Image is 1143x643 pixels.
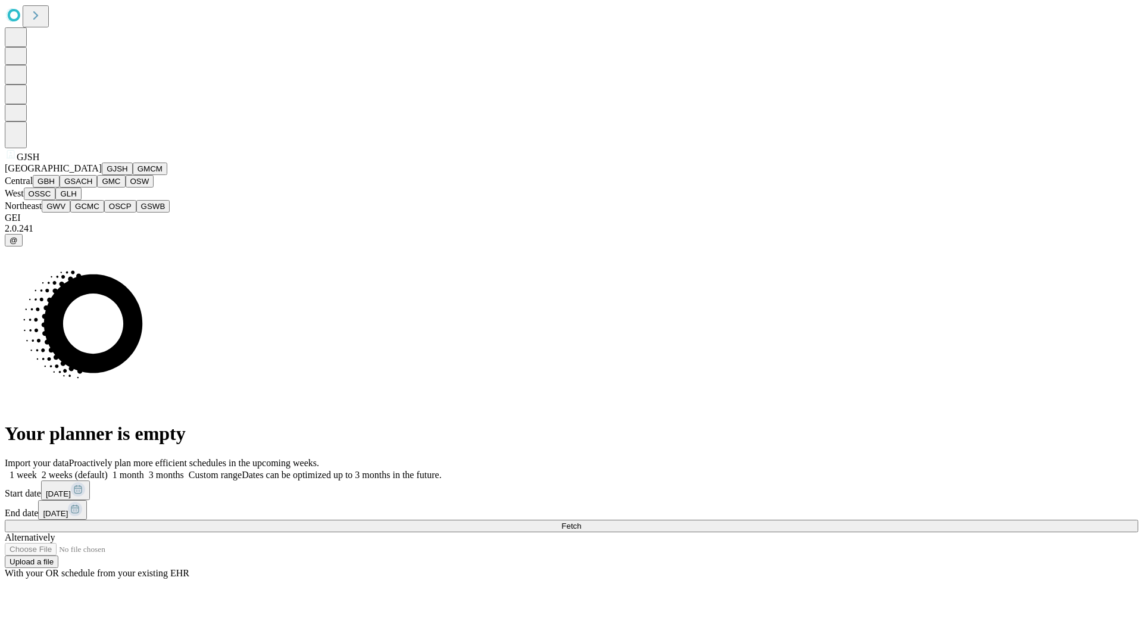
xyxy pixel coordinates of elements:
[60,175,97,188] button: GSACH
[10,470,37,480] span: 1 week
[5,176,33,186] span: Central
[17,152,39,162] span: GJSH
[5,423,1138,445] h1: Your planner is empty
[5,555,58,568] button: Upload a file
[97,175,125,188] button: GMC
[5,188,24,198] span: West
[113,470,144,480] span: 1 month
[10,236,18,245] span: @
[69,458,319,468] span: Proactively plan more efficient schedules in the upcoming weeks.
[24,188,56,200] button: OSSC
[126,175,154,188] button: OSW
[42,470,108,480] span: 2 weeks (default)
[5,458,69,468] span: Import your data
[5,532,55,542] span: Alternatively
[70,200,104,213] button: GCMC
[136,200,170,213] button: GSWB
[149,470,184,480] span: 3 months
[561,522,581,530] span: Fetch
[5,520,1138,532] button: Fetch
[38,500,87,520] button: [DATE]
[46,489,71,498] span: [DATE]
[5,163,102,173] span: [GEOGRAPHIC_DATA]
[5,213,1138,223] div: GEI
[55,188,81,200] button: GLH
[33,175,60,188] button: GBH
[133,163,167,175] button: GMCM
[104,200,136,213] button: OSCP
[242,470,441,480] span: Dates can be optimized up to 3 months in the future.
[5,234,23,246] button: @
[102,163,133,175] button: GJSH
[5,223,1138,234] div: 2.0.241
[5,201,42,211] span: Northeast
[5,480,1138,500] div: Start date
[41,480,90,500] button: [DATE]
[42,200,70,213] button: GWV
[5,568,189,578] span: With your OR schedule from your existing EHR
[189,470,242,480] span: Custom range
[43,509,68,518] span: [DATE]
[5,500,1138,520] div: End date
